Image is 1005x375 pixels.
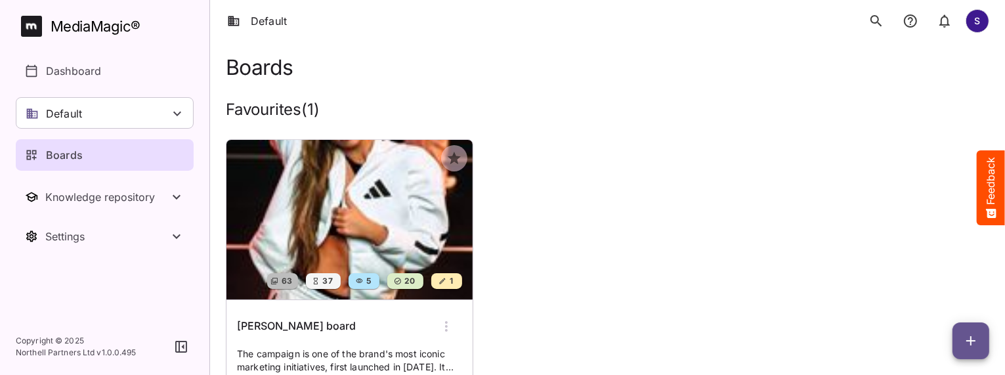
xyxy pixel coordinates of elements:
p: Copyright © 2025 [16,335,137,347]
button: Feedback [977,150,1005,225]
h2: Favourites ( 1 ) [226,100,319,137]
button: notifications [931,8,958,34]
a: Dashboard [16,55,194,87]
img: Simon's board [226,140,473,299]
div: Settings [45,230,169,243]
p: The campaign is one of the brand's most iconic marketing initiatives, first launched in [DATE]. I... [237,347,462,374]
button: notifications [897,8,924,34]
nav: Knowledge repository [16,181,194,213]
h1: Boards [226,55,293,79]
div: MediaMagic ® [51,16,140,37]
p: Boards [46,147,83,163]
div: Knowledge repository [45,190,169,204]
span: 1 [448,275,453,288]
h6: [PERSON_NAME] board [237,318,356,335]
p: Default [46,106,82,121]
span: 20 [403,275,416,288]
span: 63 [280,275,293,288]
span: 37 [322,275,333,288]
button: Toggle Knowledge repository [16,181,194,213]
p: Dashboard [46,63,101,79]
span: 5 [365,275,371,288]
p: Northell Partners Ltd v 1.0.0.495 [16,347,137,359]
button: search [863,8,889,34]
button: Toggle Settings [16,221,194,252]
a: MediaMagic® [21,16,194,37]
nav: Settings [16,221,194,252]
div: S [966,9,989,33]
a: Boards [16,139,194,171]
